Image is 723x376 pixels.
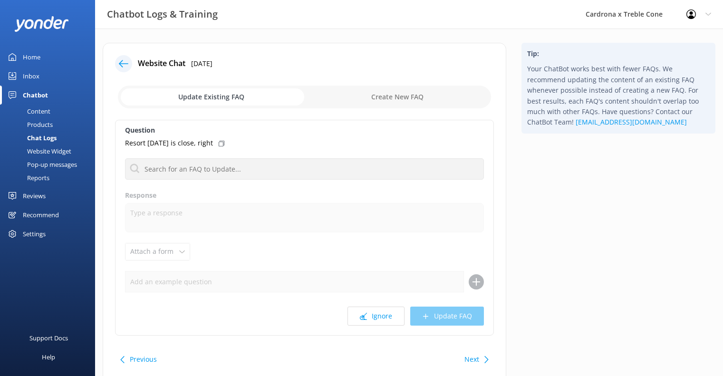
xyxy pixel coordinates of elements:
[6,105,95,118] a: Content
[6,158,77,171] div: Pop-up messages
[42,347,55,366] div: Help
[6,118,53,131] div: Products
[23,224,46,243] div: Settings
[125,125,484,135] label: Question
[6,131,57,145] div: Chat Logs
[6,105,50,118] div: Content
[347,307,405,326] button: Ignore
[527,48,710,59] h4: Tip:
[576,117,687,126] a: [EMAIL_ADDRESS][DOMAIN_NAME]
[527,64,710,127] p: Your ChatBot works best with fewer FAQs. We recommend updating the content of an existing FAQ whe...
[23,67,39,86] div: Inbox
[14,16,69,32] img: yonder-white-logo.png
[191,58,212,69] p: [DATE]
[23,48,40,67] div: Home
[125,190,484,201] label: Response
[138,58,185,70] h4: Website Chat
[6,158,95,171] a: Pop-up messages
[6,145,95,158] a: Website Widget
[107,7,218,22] h3: Chatbot Logs & Training
[29,328,68,347] div: Support Docs
[23,186,46,205] div: Reviews
[6,131,95,145] a: Chat Logs
[6,171,95,184] a: Reports
[125,158,484,180] input: Search for an FAQ to Update...
[6,118,95,131] a: Products
[6,145,71,158] div: Website Widget
[125,271,464,292] input: Add an example question
[23,86,48,105] div: Chatbot
[130,350,157,369] button: Previous
[464,350,479,369] button: Next
[125,138,213,148] p: Resort [DATE] is close, right
[6,171,49,184] div: Reports
[23,205,59,224] div: Recommend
